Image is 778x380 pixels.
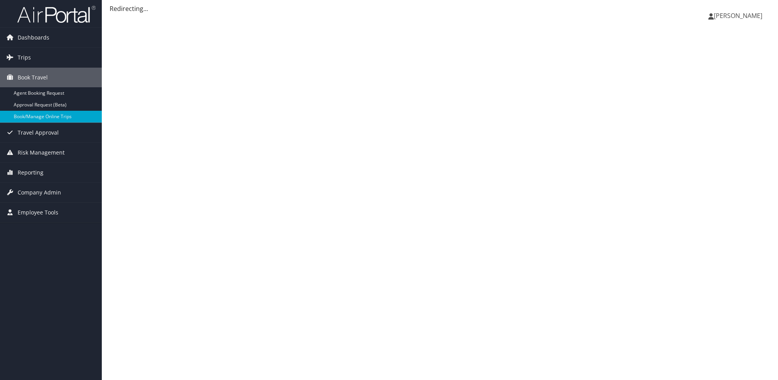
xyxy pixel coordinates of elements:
[708,4,770,27] a: [PERSON_NAME]
[17,5,96,23] img: airportal-logo.png
[18,28,49,47] span: Dashboards
[18,163,43,182] span: Reporting
[18,48,31,67] span: Trips
[18,68,48,87] span: Book Travel
[18,123,59,142] span: Travel Approval
[714,11,762,20] span: [PERSON_NAME]
[18,183,61,202] span: Company Admin
[18,203,58,222] span: Employee Tools
[18,143,65,162] span: Risk Management
[110,4,770,13] div: Redirecting...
